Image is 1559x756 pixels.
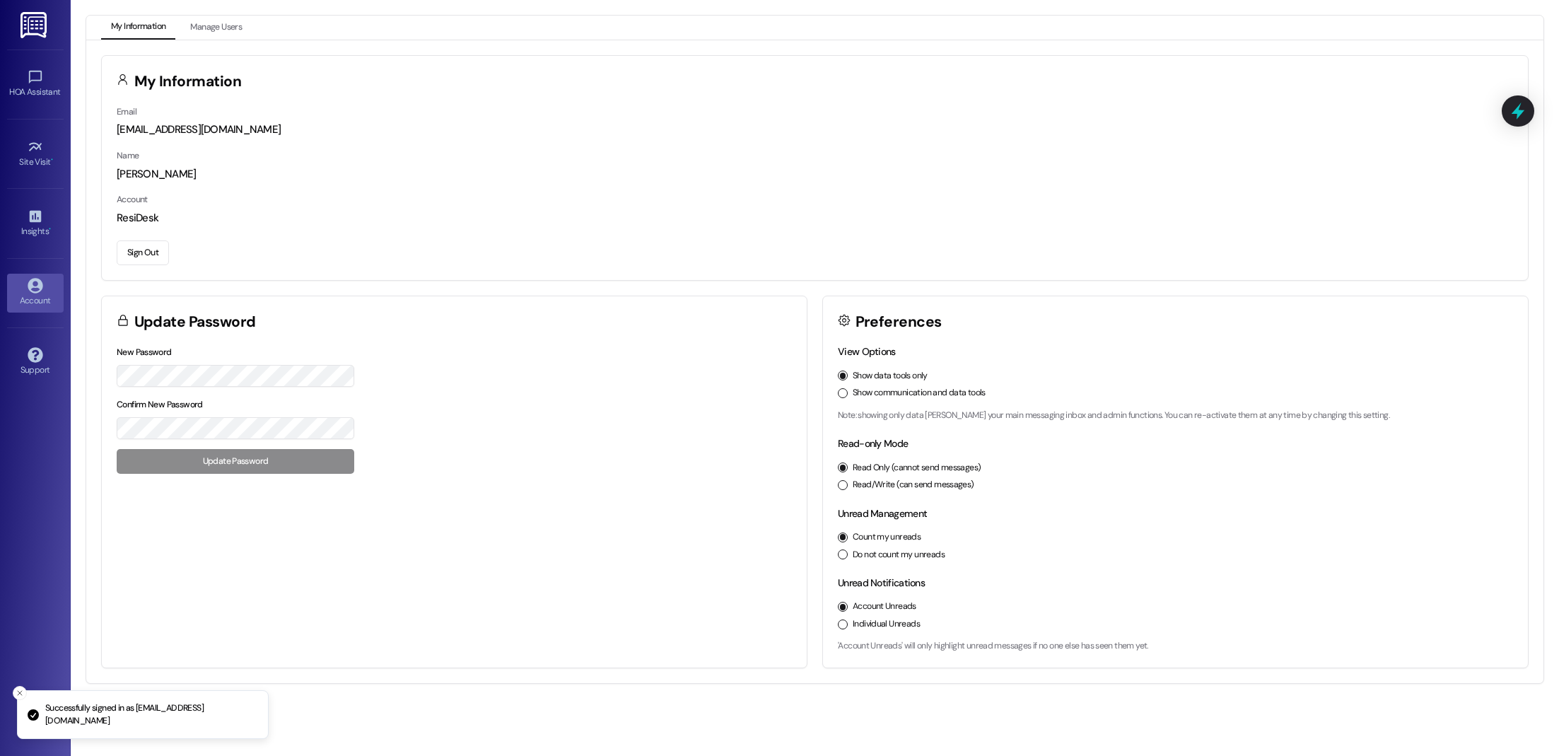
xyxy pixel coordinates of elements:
[117,211,1513,226] div: ResiDesk
[7,65,64,103] a: HOA Assistant
[45,702,257,727] p: Successfully signed in as [EMAIL_ADDRESS][DOMAIN_NAME]
[838,576,925,589] label: Unread Notifications
[134,74,242,89] h3: My Information
[180,16,252,40] button: Manage Users
[13,686,27,700] button: Close toast
[117,399,203,410] label: Confirm New Password
[853,600,916,613] label: Account Unreads
[117,347,172,358] label: New Password
[838,640,1513,653] p: 'Account Unreads' will only highlight unread messages if no one else has seen them yet.
[853,387,986,400] label: Show communication and data tools
[853,462,981,475] label: Read Only (cannot send messages)
[853,531,921,544] label: Count my unreads
[853,370,928,383] label: Show data tools only
[101,16,175,40] button: My Information
[117,122,1513,137] div: [EMAIL_ADDRESS][DOMAIN_NAME]
[856,315,942,330] h3: Preferences
[838,345,896,358] label: View Options
[7,274,64,312] a: Account
[21,12,49,38] img: ResiDesk Logo
[838,507,927,520] label: Unread Management
[838,437,908,450] label: Read-only Mode
[838,409,1513,422] p: Note: showing only data [PERSON_NAME] your main messaging inbox and admin functions. You can re-a...
[7,343,64,381] a: Support
[134,315,256,330] h3: Update Password
[117,240,169,265] button: Sign Out
[49,224,51,234] span: •
[117,194,148,205] label: Account
[853,479,974,492] label: Read/Write (can send messages)
[117,167,1513,182] div: [PERSON_NAME]
[853,618,920,631] label: Individual Unreads
[7,135,64,173] a: Site Visit •
[117,150,139,161] label: Name
[7,204,64,243] a: Insights •
[51,155,53,165] span: •
[853,549,945,562] label: Do not count my unreads
[117,106,136,117] label: Email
